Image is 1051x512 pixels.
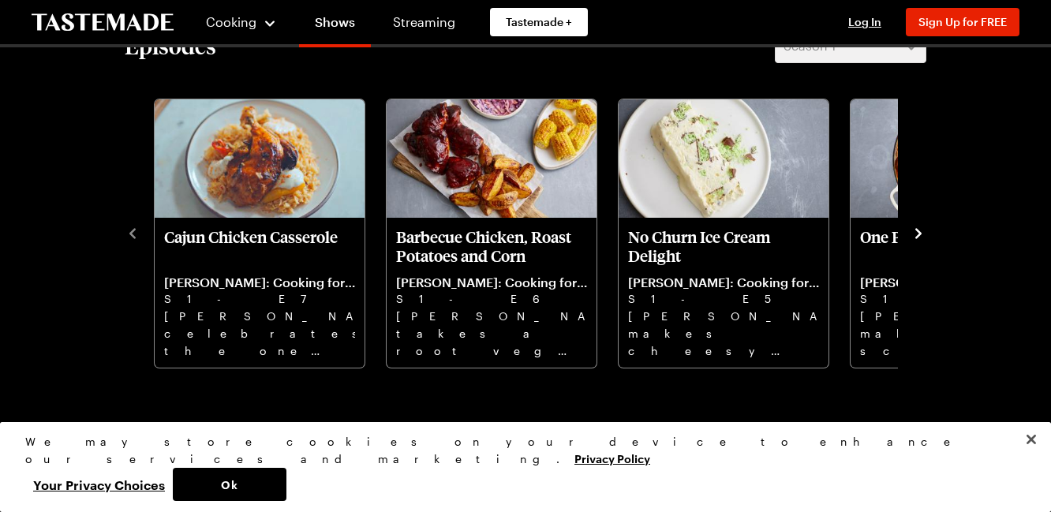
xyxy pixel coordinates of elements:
div: 1 / 7 [153,95,385,369]
p: No Churn Ice Cream Delight [628,227,819,265]
a: Barbecue Chicken, Roast Potatoes and Corn [396,227,587,358]
span: Tastemade + [506,14,572,30]
span: Cooking [206,14,256,29]
div: No Churn Ice Cream Delight [619,99,828,368]
div: Cajun Chicken Casserole [155,99,365,368]
div: Barbecue Chicken, Roast Potatoes and Corn [387,99,597,368]
a: Shows [299,3,371,47]
button: Sign Up for FREE [906,8,1019,36]
button: Ok [173,468,286,501]
button: Close [1014,422,1049,457]
a: To Tastemade Home Page [32,13,174,32]
a: Tastemade + [490,8,588,36]
p: [PERSON_NAME]: Cooking for Less [164,275,355,290]
span: Log In [848,15,881,28]
p: [PERSON_NAME] takes a root veg to another level and turns things upside down with a pineapple cake. [396,308,587,358]
a: No Churn Ice Cream Delight [628,227,819,358]
div: 2 / 7 [385,95,617,369]
p: [PERSON_NAME]: Cooking for Less [396,275,587,290]
img: Barbecue Chicken, Roast Potatoes and Corn [387,99,597,218]
img: Cajun Chicken Casserole [155,99,365,218]
button: Your Privacy Choices [25,468,173,501]
a: Cajun Chicken Casserole [164,227,355,358]
p: S1 - E7 [164,290,355,308]
p: [PERSON_NAME] celebrates the one dish wonder of a casserole with a Cajun chicken tray bake and a ... [164,308,355,358]
p: [PERSON_NAME] makes a scrumptious fish pie, creamy cauliflower cheese spaghetti and minestrone soup. [860,308,1051,358]
button: Cooking [205,3,277,41]
a: More information about your privacy, opens in a new tab [574,450,650,465]
p: One Pan Wonders [860,227,1051,265]
p: [PERSON_NAME] makes cheesy gnocchi and easy ice cream. [628,308,819,358]
button: Log In [833,14,896,30]
p: S1 - E4 [860,290,1051,308]
p: Barbecue Chicken, Roast Potatoes and Corn [396,227,587,265]
div: 3 / 7 [617,95,849,369]
div: We may store cookies on your device to enhance our services and marketing. [25,433,1012,468]
p: S1 - E6 [396,290,587,308]
p: Cajun Chicken Casserole [164,227,355,265]
p: S1 - E5 [628,290,819,308]
a: One Pan Wonders [860,227,1051,358]
img: No Churn Ice Cream Delight [619,99,828,218]
button: navigate to previous item [125,222,140,241]
div: Privacy [25,433,1012,501]
p: [PERSON_NAME]: Cooking for Less [628,275,819,290]
p: [PERSON_NAME]: Cooking for Less [860,275,1051,290]
span: Sign Up for FREE [918,15,1007,28]
button: navigate to next item [911,222,926,241]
